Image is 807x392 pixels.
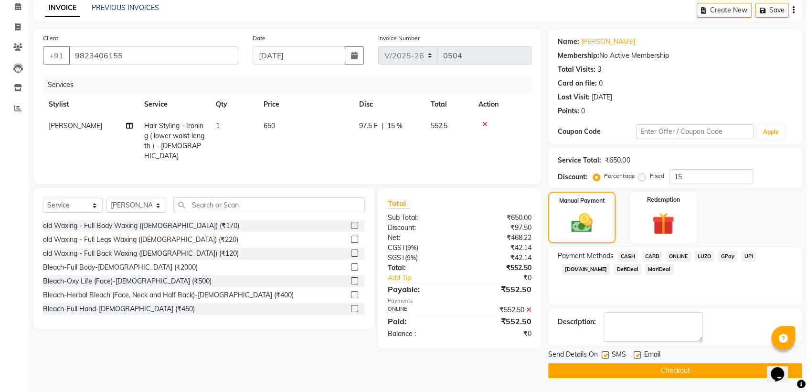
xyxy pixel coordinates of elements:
span: 1 [216,121,220,130]
label: Percentage [604,172,635,180]
div: Payable: [381,283,460,295]
div: ₹552.50 [460,283,539,295]
span: Send Details On [548,349,598,361]
div: old Waxing - Full Back Waxing ([DEMOGRAPHIC_DATA]) (₹120) [43,249,239,259]
img: _gift.svg [645,210,681,238]
div: ₹97.50 [460,223,539,233]
div: Bleach-Full Hand-[DEMOGRAPHIC_DATA] (₹450) [43,304,195,314]
label: Fixed [649,172,664,180]
div: Paid: [381,316,460,327]
div: Service Total: [558,155,601,165]
th: Price [258,94,353,115]
span: CGST [388,243,405,252]
th: Total [425,94,473,115]
span: [PERSON_NAME] [49,121,102,130]
div: Discount: [381,223,460,233]
div: Points: [558,106,579,116]
div: ₹42.14 [460,253,539,263]
div: 3 [597,65,601,75]
div: ₹468.22 [460,233,539,243]
span: GPay [718,251,737,262]
div: Last Visit: [558,92,590,102]
button: Checkout [548,363,802,378]
span: Total [388,198,410,208]
div: Total: [381,263,460,273]
div: old Waxing - Full Legs Waxing ([DEMOGRAPHIC_DATA]) (₹220) [43,235,238,245]
button: Apply [757,125,785,139]
th: Service [138,94,210,115]
a: [PERSON_NAME] [581,37,635,47]
span: 650 [264,121,275,130]
span: ONLINE [666,251,691,262]
label: Redemption [647,196,680,204]
span: SGST [388,253,405,262]
div: ( ) [381,253,460,263]
div: Description: [558,317,596,327]
button: Create New [697,3,752,18]
div: ₹552.50 [460,305,539,315]
img: _cash.svg [564,211,599,235]
span: UPI [741,251,756,262]
span: CASH [617,251,638,262]
span: Hair Styling - Ironing ( lower waist length ) - [DEMOGRAPHIC_DATA] [144,121,204,160]
button: Save [755,3,789,18]
div: old Waxing - Full Body Waxing ([DEMOGRAPHIC_DATA]) (₹170) [43,221,239,231]
button: +91 [43,46,70,65]
div: Bleach-Herbal Bleach (Face, Neck and Half Back)-[DEMOGRAPHIC_DATA] (₹400) [43,290,294,300]
div: [DATE] [592,92,612,102]
div: ₹42.14 [460,243,539,253]
span: LUZO [695,251,714,262]
div: Services [44,76,539,94]
th: Disc [353,94,425,115]
div: ₹650.00 [460,213,539,223]
input: Search or Scan [173,197,365,212]
span: 552.5 [431,121,447,130]
span: Email [644,349,660,361]
div: ₹552.50 [460,263,539,273]
div: ₹0 [473,273,539,283]
div: Card on file: [558,78,597,88]
div: Net: [381,233,460,243]
span: CARD [642,251,662,262]
label: Manual Payment [559,196,605,205]
th: Action [473,94,531,115]
input: Search by Name/Mobile/Email/Code [69,46,238,65]
div: Total Visits: [558,65,595,75]
div: No Active Membership [558,51,793,61]
div: Discount: [558,172,587,182]
span: [DOMAIN_NAME] [562,264,610,275]
span: | [382,121,383,131]
span: 15 % [387,121,403,131]
label: Invoice Number [378,34,420,43]
span: DefiDeal [614,264,641,275]
div: ₹552.50 [460,316,539,327]
div: 0 [599,78,603,88]
iframe: chat widget [767,354,797,382]
span: 97.5 F [359,121,378,131]
div: ₹0 [460,329,539,339]
label: Client [43,34,58,43]
div: Coupon Code [558,127,636,137]
span: Payment Methods [558,251,614,261]
div: Sub Total: [381,213,460,223]
a: Add Tip [381,273,473,283]
th: Qty [210,94,258,115]
div: Bleach-Full Body-[DEMOGRAPHIC_DATA] (₹2000) [43,262,198,272]
div: Name: [558,37,579,47]
div: Balance : [381,329,460,339]
div: ONLINE [381,305,460,315]
span: 9% [407,254,416,261]
div: 0 [581,106,585,116]
span: MariDeal [645,264,674,275]
a: PREVIOUS INVOICES [92,3,159,12]
div: ₹650.00 [605,155,630,165]
div: Bleach-Oxy Life (Face)-[DEMOGRAPHIC_DATA] (₹500) [43,276,212,286]
input: Enter Offer / Coupon Code [636,124,754,139]
th: Stylist [43,94,138,115]
div: Payments [388,297,531,305]
div: Membership: [558,51,599,61]
div: ( ) [381,243,460,253]
span: 9% [407,244,416,251]
label: Date [253,34,265,43]
span: SMS [612,349,626,361]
